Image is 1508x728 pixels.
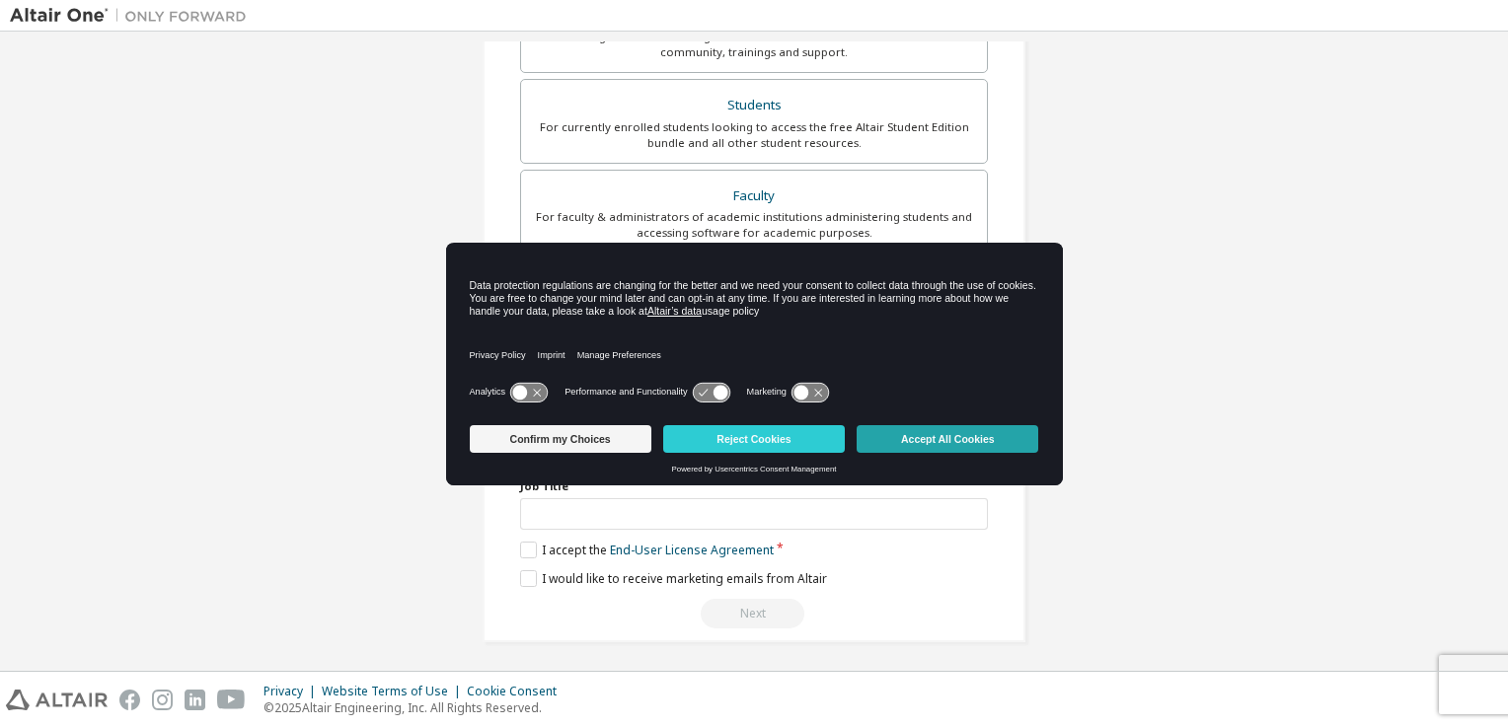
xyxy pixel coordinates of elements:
img: youtube.svg [217,690,246,710]
label: I accept the [520,542,774,558]
img: facebook.svg [119,690,140,710]
label: I would like to receive marketing emails from Altair [520,570,827,587]
a: End-User License Agreement [610,542,774,558]
div: Read and acccept EULA to continue [520,599,988,628]
label: Job Title [520,478,988,494]
div: Website Terms of Use [322,684,467,699]
p: © 2025 Altair Engineering, Inc. All Rights Reserved. [264,699,568,716]
img: instagram.svg [152,690,173,710]
div: Privacy [264,684,322,699]
img: altair_logo.svg [6,690,108,710]
div: Students [533,92,975,119]
div: For faculty & administrators of academic institutions administering students and accessing softwa... [533,209,975,241]
div: For existing customers looking to access software downloads, HPC resources, community, trainings ... [533,29,975,60]
div: Faculty [533,182,975,210]
div: Cookie Consent [467,684,568,699]
img: Altair One [10,6,257,26]
img: linkedin.svg [185,690,205,710]
div: For currently enrolled students looking to access the free Altair Student Edition bundle and all ... [533,119,975,151]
